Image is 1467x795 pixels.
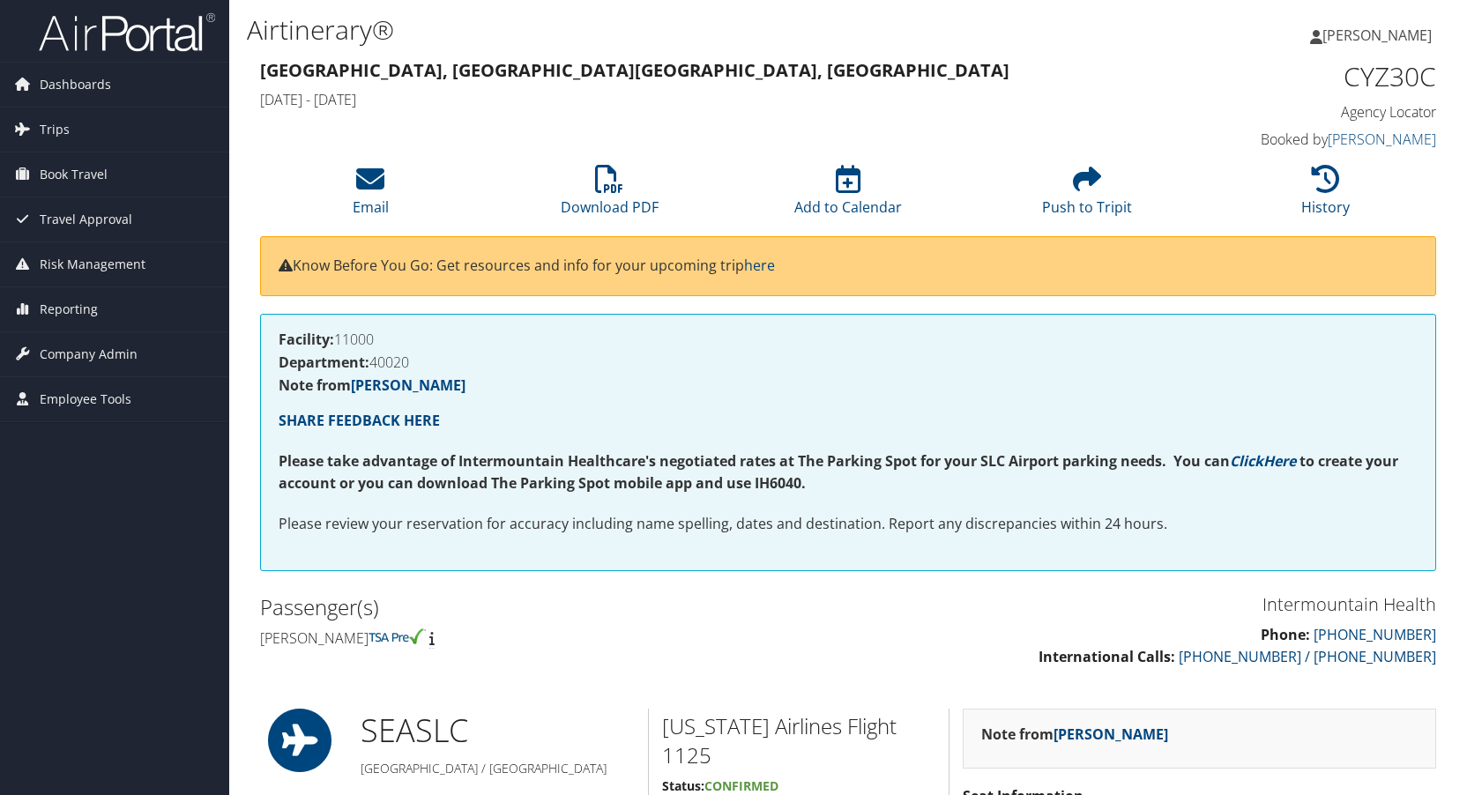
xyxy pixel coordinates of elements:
strong: [GEOGRAPHIC_DATA], [GEOGRAPHIC_DATA] [GEOGRAPHIC_DATA], [GEOGRAPHIC_DATA] [260,58,1009,82]
span: Trips [40,108,70,152]
h1: SEA SLC [361,709,635,753]
h4: [PERSON_NAME] [260,628,835,648]
h5: [GEOGRAPHIC_DATA] / [GEOGRAPHIC_DATA] [361,760,635,777]
a: [PERSON_NAME] [1328,130,1436,149]
a: SHARE FEEDBACK HERE [279,411,440,430]
span: Travel Approval [40,197,132,241]
span: Company Admin [40,332,138,376]
h2: [US_STATE] Airlines Flight 1125 [662,711,935,770]
strong: Phone: [1261,625,1310,644]
a: Download PDF [561,175,659,217]
h3: Intermountain Health [861,592,1436,617]
p: Know Before You Go: Get resources and info for your upcoming trip [279,255,1418,278]
strong: International Calls: [1039,647,1175,666]
p: Please review your reservation for accuracy including name spelling, dates and destination. Repor... [279,513,1418,536]
a: [PERSON_NAME] [1054,724,1168,744]
a: [PERSON_NAME] [1310,9,1449,62]
a: [PHONE_NUMBER] [1314,625,1436,644]
strong: Please take advantage of Intermountain Healthcare's negotiated rates at The Parking Spot for your... [279,451,1230,471]
a: Add to Calendar [794,175,902,217]
img: tsa-precheck.png [369,628,426,644]
strong: Note from [981,724,1168,744]
a: [PERSON_NAME] [351,375,465,395]
span: Book Travel [40,152,108,197]
a: Push to Tripit [1042,175,1132,217]
span: Risk Management [40,242,145,286]
h4: [DATE] - [DATE] [260,90,1136,109]
span: Dashboards [40,63,111,107]
span: Employee Tools [40,377,131,421]
span: [PERSON_NAME] [1322,26,1432,45]
strong: Note from [279,375,465,395]
h4: 11000 [279,332,1418,346]
a: Email [353,175,389,217]
span: Confirmed [704,777,778,794]
span: Reporting [40,287,98,331]
h4: 40020 [279,355,1418,369]
strong: Facility: [279,330,334,349]
h1: CYZ30C [1162,58,1436,95]
a: Here [1263,451,1296,471]
a: [PHONE_NUMBER] / [PHONE_NUMBER] [1179,647,1436,666]
img: airportal-logo.png [39,11,215,53]
h4: Booked by [1162,130,1436,149]
strong: Status: [662,777,704,794]
h1: Airtinerary® [247,11,1048,48]
a: here [744,256,775,275]
h4: Agency Locator [1162,102,1436,122]
a: History [1301,175,1350,217]
strong: Department: [279,353,369,372]
a: Click [1230,451,1263,471]
h2: Passenger(s) [260,592,835,622]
